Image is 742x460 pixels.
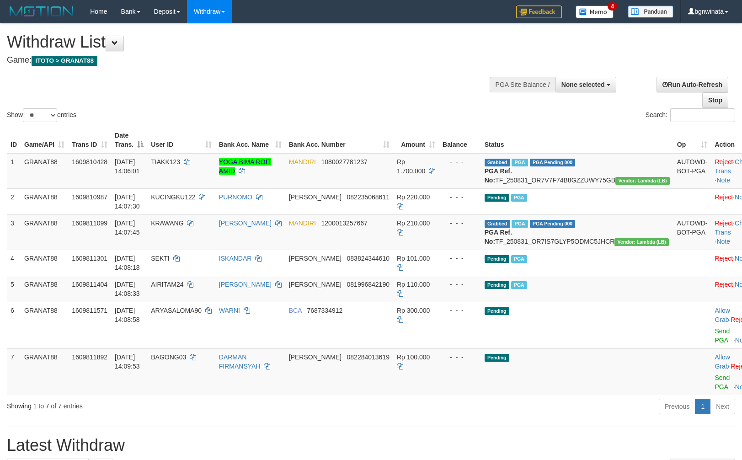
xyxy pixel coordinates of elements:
[219,307,240,314] a: WARNI
[21,348,68,395] td: GRANAT88
[443,157,477,166] div: - - -
[7,276,21,302] td: 5
[443,306,477,315] div: - - -
[111,127,147,153] th: Date Trans.: activate to sort column descending
[7,188,21,214] td: 2
[347,255,390,262] span: Copy 083824344610 to clipboard
[561,81,605,88] span: None selected
[72,219,107,227] span: 1609811099
[615,177,670,185] span: Vendor URL: https://dashboard.q2checkout.com/secure
[347,353,390,361] span: Copy 082284013619 to clipboard
[285,127,393,153] th: Bank Acc. Number: activate to sort column ascending
[289,281,342,288] span: [PERSON_NAME]
[151,219,183,227] span: KRAWANG
[702,92,728,108] a: Stop
[219,193,252,201] a: PURNOMO
[289,255,342,262] span: [PERSON_NAME]
[115,219,140,236] span: [DATE] 14:07:45
[219,255,252,262] a: ISKANDAR
[72,353,107,361] span: 1609811892
[321,158,368,166] span: Copy 1080027781237 to clipboard
[7,33,486,51] h1: Withdraw List
[23,108,57,122] select: Showentries
[443,353,477,362] div: - - -
[7,127,21,153] th: ID
[21,276,68,302] td: GRANAT88
[289,158,316,166] span: MANDIRI
[72,281,107,288] span: 1609811404
[7,214,21,250] td: 3
[397,158,425,175] span: Rp 1.700.000
[576,5,614,18] img: Button%20Memo.svg
[695,399,710,414] a: 1
[72,193,107,201] span: 1609810987
[715,307,730,323] a: Allow Grab
[219,219,272,227] a: [PERSON_NAME]
[485,255,509,263] span: Pending
[7,56,486,65] h4: Game:
[393,127,439,153] th: Amount: activate to sort column ascending
[7,153,21,189] td: 1
[485,281,509,289] span: Pending
[673,127,711,153] th: Op: activate to sort column ascending
[716,238,730,245] a: Note
[670,108,735,122] input: Search:
[72,255,107,262] span: 1609811301
[673,153,711,189] td: AUTOWD-BOT-PGA
[7,250,21,276] td: 4
[511,281,527,289] span: Marked by bgnrattana
[715,374,730,390] a: Send PGA
[485,167,512,184] b: PGA Ref. No:
[443,254,477,263] div: - - -
[115,158,140,175] span: [DATE] 14:06:01
[21,250,68,276] td: GRANAT88
[715,219,733,227] a: Reject
[397,281,430,288] span: Rp 110.000
[512,220,528,228] span: Marked by bgnzaza
[481,127,673,153] th: Status
[397,353,430,361] span: Rp 100.000
[219,281,272,288] a: [PERSON_NAME]
[219,353,261,370] a: DARMAN FIRMANSYAH
[443,280,477,289] div: - - -
[21,302,68,348] td: GRANAT88
[115,307,140,323] span: [DATE] 14:08:58
[7,348,21,395] td: 7
[151,193,195,201] span: KUCINGKU122
[147,127,215,153] th: User ID: activate to sort column ascending
[485,354,509,362] span: Pending
[530,159,576,166] span: PGA Pending
[485,307,509,315] span: Pending
[115,255,140,271] span: [DATE] 14:08:18
[481,153,673,189] td: TF_250831_OR7V7F74B8GZZUWY75GB
[715,353,731,370] span: ·
[673,214,711,250] td: AUTOWD-BOT-PGA
[72,307,107,314] span: 1609811571
[347,193,390,201] span: Copy 082235068611 to clipboard
[219,158,271,175] a: YOGA BIMA ROIT AMID
[347,281,390,288] span: Copy 081996842190 to clipboard
[21,214,68,250] td: GRANAT88
[608,2,617,11] span: 4
[659,399,695,414] a: Previous
[481,214,673,250] td: TF_250831_OR7IS7GLYP5ODMC5JHCR
[397,255,430,262] span: Rp 101.000
[530,220,576,228] span: PGA Pending
[614,238,669,246] span: Vendor URL: https://dashboard.q2checkout.com/secure
[715,307,731,323] span: ·
[715,353,730,370] a: Allow Grab
[7,5,76,18] img: MOTION_logo.png
[151,353,186,361] span: BAGONG03
[443,193,477,202] div: - - -
[397,307,430,314] span: Rp 300.000
[715,193,733,201] a: Reject
[485,220,510,228] span: Grabbed
[21,188,68,214] td: GRANAT88
[151,255,169,262] span: SEKTI
[115,353,140,370] span: [DATE] 14:09:53
[715,255,733,262] a: Reject
[307,307,342,314] span: Copy 7687334912 to clipboard
[289,193,342,201] span: [PERSON_NAME]
[151,281,183,288] span: AIRITAM24
[289,219,316,227] span: MANDIRI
